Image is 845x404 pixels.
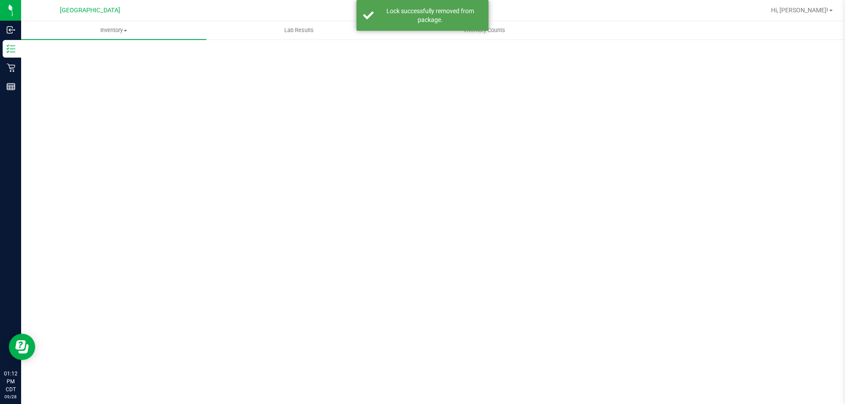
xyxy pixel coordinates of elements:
[9,334,35,360] iframe: Resource center
[4,393,17,400] p: 09/28
[4,370,17,393] p: 01:12 PM CDT
[7,25,15,34] inline-svg: Inbound
[7,63,15,72] inline-svg: Retail
[21,26,206,34] span: Inventory
[378,7,482,24] div: Lock successfully removed from package.
[60,7,120,14] span: [GEOGRAPHIC_DATA]
[206,21,392,40] a: Lab Results
[7,82,15,91] inline-svg: Reports
[7,44,15,53] inline-svg: Inventory
[771,7,828,14] span: Hi, [PERSON_NAME]!
[21,21,206,40] a: Inventory
[272,26,326,34] span: Lab Results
